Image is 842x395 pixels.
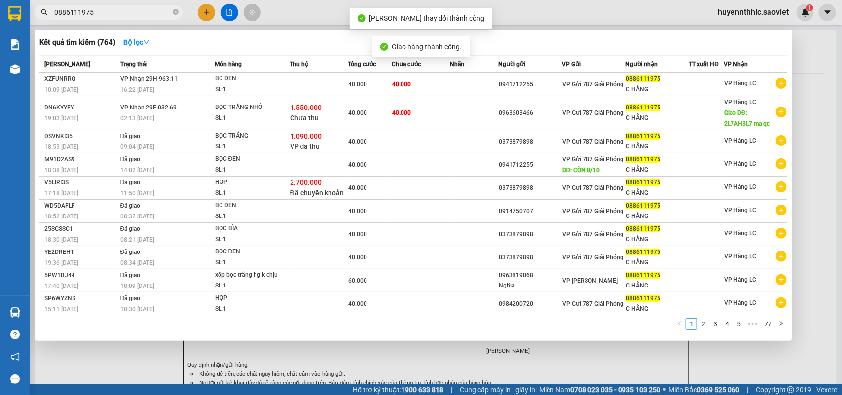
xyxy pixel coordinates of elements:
[39,37,115,48] h3: Kết quả tìm kiếm ( 764 )
[44,154,117,165] div: M91D2AS9
[290,132,322,140] span: 1.090.000
[724,299,756,306] span: VP Hàng LC
[776,251,787,262] span: plus-circle
[120,75,178,82] span: VP Nhận 29H-963.11
[499,299,561,309] div: 0984200720
[120,283,154,289] span: 10:09 [DATE]
[724,276,756,283] span: VP Hàng LC
[626,225,660,232] span: 0886111975
[215,131,289,142] div: BỌC TRẮNG
[290,104,322,111] span: 1.550.000
[686,318,697,330] li: 1
[724,137,756,144] span: VP Hàng LC
[173,9,179,15] span: close-circle
[120,179,141,186] span: Đã giao
[120,144,154,150] span: 09:04 [DATE]
[348,208,367,215] span: 40.000
[499,137,561,147] div: 0373879898
[44,293,117,304] div: SP6WYZNS
[10,64,20,74] img: warehouse-icon
[120,190,154,197] span: 11:50 [DATE]
[44,115,78,122] span: 19:03 [DATE]
[10,374,20,384] span: message
[41,9,48,16] span: search
[562,184,623,191] span: VP Gửi 787 Giải Phóng
[724,99,756,106] span: VP Hàng LC
[215,211,289,222] div: SL: 1
[450,61,464,68] span: Nhãn
[215,113,289,124] div: SL: 1
[215,177,289,188] div: HOP
[120,272,141,279] span: Đã giao
[380,43,388,51] span: check-circle
[761,318,775,330] li: 77
[499,229,561,240] div: 0373879898
[689,61,719,68] span: TT xuất HĐ
[44,247,117,257] div: YE2DREHT
[562,208,623,215] span: VP Gửi 787 Giải Phóng
[562,277,618,284] span: VP [PERSON_NAME]
[745,318,761,330] span: •••
[215,293,289,304] div: HỌP
[626,257,689,268] div: C HẰNG
[499,183,561,193] div: 0373879898
[290,179,322,186] span: 2.700.000
[10,352,20,361] span: notification
[44,306,78,313] span: 15:11 [DATE]
[348,254,367,261] span: 40.000
[348,184,367,191] span: 40.000
[499,160,561,170] div: 0941712255
[348,138,367,145] span: 40.000
[724,80,756,87] span: VP Hàng LC
[626,156,660,163] span: 0886111975
[348,109,367,116] span: 40.000
[44,131,117,142] div: DSVNKI35
[348,161,367,168] span: 40.000
[698,319,709,329] a: 2
[686,319,697,329] a: 1
[290,114,319,122] span: Chưa thu
[215,61,242,68] span: Món hàng
[626,304,689,314] div: C HẰNG
[215,270,289,281] div: xốp bọc trắng hg k chịu
[348,81,367,88] span: 40.000
[499,252,561,263] div: 0373879898
[626,84,689,95] div: C HẰNG
[775,318,787,330] li: Next Page
[120,295,141,302] span: Đã giao
[626,113,689,123] div: C HẰNG
[776,274,787,285] span: plus-circle
[499,281,561,291] div: Nghĩa
[626,165,689,175] div: C HẰNG
[44,74,117,84] div: XZFUNRRQ
[733,318,745,330] li: 5
[44,190,78,197] span: 17:18 [DATE]
[709,318,721,330] li: 3
[44,259,78,266] span: 19:36 [DATE]
[215,257,289,268] div: SL: 1
[733,319,744,329] a: 5
[562,138,623,145] span: VP Gửi 787 Giải Phóng
[562,254,623,261] span: VP Gửi 787 Giải Phóng
[120,259,154,266] span: 08:34 [DATE]
[120,86,154,93] span: 16:22 [DATE]
[392,61,421,68] span: Chưa cước
[498,61,525,68] span: Người gửi
[626,272,660,279] span: 0886111975
[392,81,411,88] span: 40.000
[44,236,78,243] span: 18:30 [DATE]
[215,154,289,165] div: BỌC ĐEN
[215,142,289,152] div: SL: 1
[120,249,141,255] span: Đã giao
[44,283,78,289] span: 17:40 [DATE]
[562,61,581,68] span: VP Gửi
[625,61,658,68] span: Người nhận
[44,167,78,174] span: 18:38 [DATE]
[499,270,561,281] div: 0963819068
[120,167,154,174] span: 14:02 [DATE]
[626,133,660,140] span: 0886111975
[724,253,756,260] span: VP Hàng LC
[721,318,733,330] li: 4
[626,188,689,198] div: C HẰNG
[54,7,171,18] input: Tìm tên, số ĐT hoặc mã đơn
